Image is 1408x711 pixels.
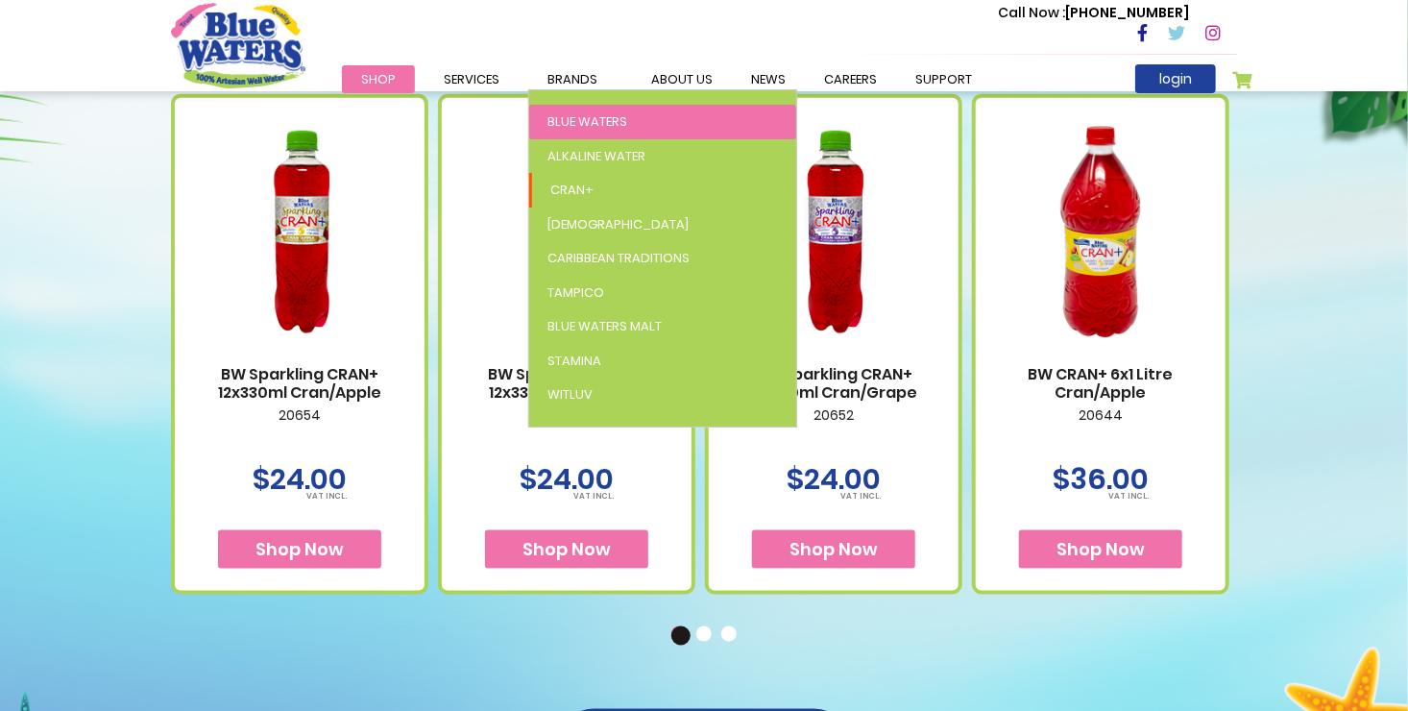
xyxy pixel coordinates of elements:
p: 20653 [461,407,672,448]
span: Stamina [548,352,602,370]
img: BW Sparkling CRAN+ 12x330ml Cran/Lime [461,100,672,364]
span: Shop Now [1056,537,1145,561]
a: BW CRAN+ 6x1 Litre Cran/Apple [995,365,1206,402]
span: Shop Now [522,537,611,561]
button: 2 of 3 [696,626,716,646]
p: [PHONE_NUMBER] [998,3,1189,23]
p: 20652 [728,407,939,448]
span: Shop Now [255,537,344,561]
span: Blue Waters [548,112,628,131]
a: login [1135,64,1216,93]
span: $24.00 [787,458,881,500]
span: Brands [547,70,597,88]
span: Alkaline Water [548,147,646,165]
a: BW Sparkling CRAN+ 12x330ml Cran/Grape [728,365,939,402]
span: Shop [361,70,396,88]
a: News [732,65,805,93]
button: 1 of 3 [671,626,691,646]
span: WitLuv [548,385,594,404]
span: Shop Now [789,537,878,561]
a: store logo [171,3,305,87]
span: Blue Waters Malt [548,317,663,335]
p: 20654 [194,407,405,448]
a: careers [805,65,896,93]
a: support [896,65,991,93]
p: 20644 [995,407,1206,448]
span: [DEMOGRAPHIC_DATA] [548,215,690,233]
span: $36.00 [1053,458,1149,500]
span: Call Now : [998,3,1065,22]
button: Shop Now [218,530,381,569]
img: BW Sparkling CRAN+ 12x330ml Cran/Apple [194,100,405,364]
a: about us [632,65,732,93]
button: Shop Now [485,530,648,569]
span: Tampico [548,283,605,302]
span: Caribbean Traditions [548,249,691,267]
img: BW Sparkling CRAN+ 12x330ml Cran/Grape [728,100,939,364]
button: Shop Now [1019,530,1182,569]
span: $24.00 [520,458,614,500]
a: BW Sparkling CRAN+ 12x330ml Cran/Lime [461,365,672,402]
img: BW CRAN+ 6x1 Litre Cran/Apple [995,100,1206,364]
button: 3 of 3 [721,626,740,646]
span: Services [444,70,499,88]
a: BW Sparkling CRAN+ 12x330ml Cran/Apple [194,365,405,402]
span: Cran+ [551,181,595,199]
button: Shop Now [752,530,915,569]
span: $24.00 [253,458,347,500]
